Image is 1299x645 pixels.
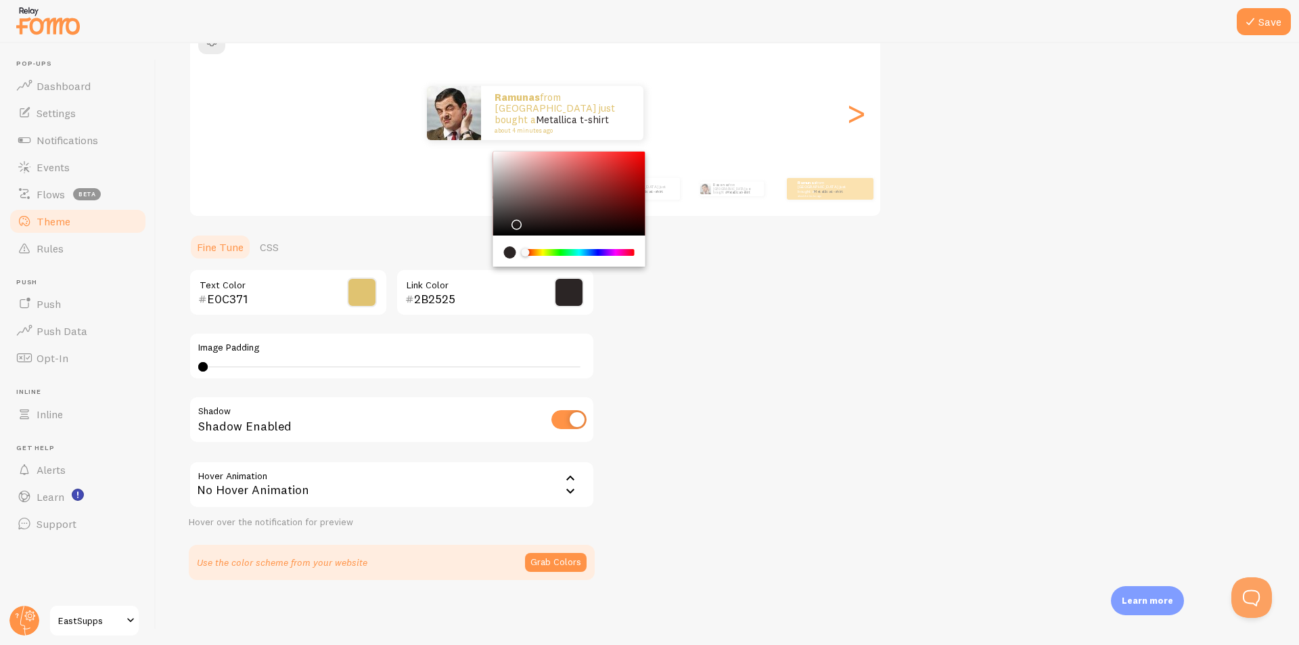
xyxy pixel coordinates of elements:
small: about 4 minutes ago [495,127,626,134]
a: Flows beta [8,181,147,208]
img: Fomo [427,86,481,140]
a: Metallica t-shirt [536,113,609,126]
div: current color is #2B2525 [504,246,516,259]
a: Alerts [8,456,147,483]
div: No Hover Animation [189,461,595,508]
img: Fomo [700,183,710,194]
a: Opt-In [8,344,147,372]
a: Dashboard [8,72,147,99]
a: Support [8,510,147,537]
small: about 4 minutes ago [798,194,850,197]
strong: Ramunas [798,180,816,185]
span: Dashboard [37,79,91,93]
span: Inline [16,388,147,397]
a: Push Data [8,317,147,344]
span: Opt-In [37,351,68,365]
span: Events [37,160,70,174]
span: Rules [37,242,64,255]
span: Theme [37,215,70,228]
span: Support [37,517,76,531]
a: Metallica t-shirt [814,189,843,194]
small: about 4 minutes ago [618,194,673,197]
label: Image Padding [198,342,585,354]
span: Push [16,278,147,287]
div: Shadow Enabled [189,396,595,445]
a: Settings [8,99,147,127]
p: from [GEOGRAPHIC_DATA] just bought a [495,92,630,134]
svg: <p>Watch New Feature Tutorials!</p> [72,489,84,501]
a: Theme [8,208,147,235]
span: Get Help [16,444,147,453]
span: Push [37,297,61,311]
strong: Ramunas [713,183,729,187]
span: Notifications [37,133,98,147]
span: Alerts [37,463,66,476]
span: Settings [37,106,76,120]
span: Pop-ups [16,60,147,68]
img: Fomo [493,178,514,200]
a: EastSupps [49,604,140,637]
span: Flows [37,187,65,201]
div: Next slide [848,64,864,162]
div: Learn more [1111,586,1184,615]
p: from [GEOGRAPHIC_DATA] just bought a [618,180,675,197]
span: Learn [37,490,64,504]
p: Learn more [1122,594,1173,607]
a: Learn [8,483,147,510]
strong: Ramunas [495,91,540,104]
iframe: Help Scout Beacon - Open [1231,577,1272,618]
p: from [GEOGRAPHIC_DATA] just bought a [798,180,852,197]
a: Inline [8,401,147,428]
p: from [GEOGRAPHIC_DATA] just bought a [713,181,758,196]
span: Push Data [37,324,87,338]
a: Metallica t-shirt [727,190,750,194]
span: EastSupps [58,613,122,629]
a: Metallica t-shirt [634,189,663,194]
a: Rules [8,235,147,262]
span: Inline [37,407,63,421]
p: Use the color scheme from your website [197,556,367,569]
button: Grab Colors [525,553,587,572]
a: Notifications [8,127,147,154]
a: Events [8,154,147,181]
div: Chrome color picker [493,152,645,267]
div: Hover over the notification for preview [189,516,595,529]
a: Fine Tune [189,233,252,261]
img: fomo-relay-logo-orange.svg [14,3,82,38]
a: Push [8,290,147,317]
span: beta [73,188,101,200]
a: CSS [252,233,287,261]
